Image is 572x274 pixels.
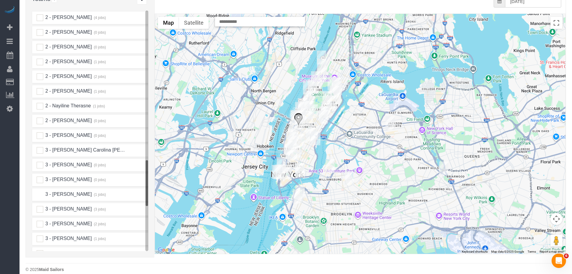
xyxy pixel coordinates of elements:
[295,185,305,199] div: 09/25/2025 10:00AM - Claire Urban - 85 Livingston Street, Apt 16e, Brooklyn, NY 11201
[26,266,566,272] div: © 2025
[328,76,337,90] div: 09/25/2025 2:00PM - Sara Walker-Santana - 1192 Park Ave, Apt. 9a, New York, NY 10128
[44,88,92,94] span: 2 - [PERSON_NAME]
[44,236,92,241] span: 3 - [PERSON_NAME]
[296,108,305,122] div: 09/25/2025 2:30PM - Mychal Harrison - 312 West 43rd Street, Apt. 32f, New York, NY 10036
[333,81,342,95] div: 09/25/2025 10:00AM - Sam Brotman - 308 East 92nd Street, Apt. 1w, New York, NY 10128
[44,221,92,226] span: 3 - [PERSON_NAME]
[552,254,566,268] iframe: Intercom live chat
[309,126,318,140] div: 09/25/2025 11:00AM - Ha Young Song - 300 East 33rd Street #5l, New York, NY 10016
[44,177,92,182] span: 3 - [PERSON_NAME]
[44,74,92,79] span: 2 - [PERSON_NAME]
[300,101,310,115] div: 09/25/2025 10:00AM - Craig Buckstein - 300 West 53rd Street, Apt. 2k, New York, NY 10019
[44,133,92,138] span: 3 - [PERSON_NAME]
[322,91,332,105] div: 09/25/2025 8:00AM - Jennifer Crystal - 155 East 76th Street, Apt. 5g, New York, NY 10021
[295,102,304,116] div: 09/25/2025 9:00AM - Gentian Mullaj - 438 West 49th Street, Apt. 2c, New York, NY 10019
[321,101,331,115] div: 09/25/2025 9:00AM - Lilah Brenowitz - 304 East 65th Street, Apt. 22c, New York, NY 10065
[550,17,562,29] button: Toggle fullscreen view
[44,44,92,49] span: 2 - [PERSON_NAME]
[273,165,283,179] div: 09/25/2025 12:00PM - Eric Sweeney - 200 Rector Place, Apt. 21n, New York, NY 10280
[44,15,92,20] span: 2 - [PERSON_NAME]
[179,17,209,29] button: Show satellite imagery
[344,171,354,185] div: 09/25/2025 11:00AM - Chyelle Milgrom (@fbmarketslut) - 199 Cook Street, Suite 103, Brooklyn, NY 1...
[306,128,315,141] div: 09/25/2025 11:00AM - Theodore Mahlum - 247 East 28th Street, Apt. 11e, New York, NY 10016
[550,235,562,247] button: Drag Pegman onto the map to open Street View
[93,119,106,123] small: (0 jobs)
[290,110,300,124] div: 09/25/2025 5:00PM - Lauren Fenton - 441 West 37th Street, Apt. 7, New York, NY 10018
[540,250,564,253] a: Report a map error
[439,162,448,175] div: 09/25/2025 10:30AM - Serene Sanchez (KLS Worldwide Chauffeured Services) - 125-10 Queens Blvd, Su...
[93,45,106,49] small: (0 jobs)
[317,59,326,72] div: 09/25/2025 12:00PM - Carly Hochman - 207 West 106th Street, Apt. 1e, New York, NY 10025
[93,237,106,241] small: (1 jobs)
[528,250,536,253] a: Terms (opens in new tab)
[304,92,313,106] div: 09/25/2025 10:00AM - Sarah Tracy - 20 West 64th Street, Apt 11h, New York, NY 10023
[287,136,297,149] div: 09/25/2025 8:30AM - Campbell Chambers - 1 Christopher Street, Apt. 11g, New York, NY 10014
[44,147,152,152] span: 3 - [PERSON_NAME] Carolina [PERSON_NAME]
[158,17,179,29] button: Show street map
[311,131,320,145] div: 09/25/2025 9:00AM - Elizabeth Seidman - 30 Waterside Plaza, Apt 35j, New York, NY 10010
[44,206,92,211] span: 3 - [PERSON_NAME]
[319,110,328,124] div: 09/25/2025 8:00AM - Lauren Beck - 987 1st Avenue, Apt. 1, New York, NY 10022
[288,147,297,161] div: 09/25/2025 8:00AM - Leslie Sutton - 112 Greene Street, Apt. 5, New York, NY 10012
[93,60,106,64] small: (1 jobs)
[308,79,317,93] div: 09/25/2025 9:00AM - Weston Litz - 145 West 79th Street, Apt.4b, New York, NY 10024
[156,246,176,254] a: Open this area in Google Maps (opens a new window)
[93,89,106,94] small: (1 jobs)
[272,165,281,179] div: 09/25/2025 11:00AM - Angelica Rivera (New York Property Insurance Underwriting Association) - 380...
[93,75,106,79] small: (2 jobs)
[93,192,106,197] small: (1 jobs)
[287,132,297,146] div: 09/25/2025 11:00AM - Downtown Star LLC (Alise Durand) - 175 West 12th Street, Apt. 19c, New York,...
[294,113,303,126] div: 09/25/2025 8:00AM - Carl Fagerstal - 320 West 38th Street, Apt. 1129, New York, NY 10018
[491,250,524,253] span: Map data ©2025 Google
[39,267,64,272] strong: Maid Sailors
[301,129,310,143] div: 09/25/2025 10:00AM - Sam Kochman - 131 East 23rd Street, Apt.3a, New York, NY 10010
[292,111,301,125] div: 09/25/2025 9:00AM - Eric Stolte (Calitre LLC) - 400 West 37th Street, Apt 14u, New York, NY 10018
[304,112,313,126] div: 09/25/2025 2:00PM - Aurora Torres Barbosa (EFE News Service - Agencia EFE) - 25 West 43rd Street,...
[44,251,92,256] span: 3 - [PERSON_NAME]
[289,125,298,139] div: 09/25/2025 10:00AM - Nunzio Thron - 226 West 21st Street, Apt. 2r, New York, NY 10011
[44,162,92,167] span: 3 - [PERSON_NAME]
[564,254,569,258] span: 6
[295,163,304,177] div: 09/25/2025 8:00AM - Benjamin Rudnitsky (Concierge Drop) - 225 Cherry Street, Apt. 50c, New York, ...
[44,118,92,123] span: 2 - [PERSON_NAME]
[550,213,562,225] button: Map camera controls
[93,16,106,20] small: (4 jobs)
[44,59,92,64] span: 2 - [PERSON_NAME]
[92,104,105,108] small: (1 jobs)
[44,103,91,108] span: 2 - Nayiline Therasne
[156,246,176,254] img: Google
[283,165,292,179] div: 09/25/2025 1:00PM - Zoe Chen - 29 Cliff Street, Apt.19b, New York, NY 10038
[295,115,304,129] div: 09/25/2025 1:00PM - Gregg Sussman (SportsGrid) - 218 West 35th Street, 5th Floor, New York, NY 10001
[319,106,328,120] div: 09/25/2025 10:00AM - Madeleine Spitz - 320 East 58th Street, Apt. 9h, New York, NY 10022
[44,29,92,35] span: 2 - [PERSON_NAME]
[332,77,341,91] div: 09/25/2025 1:00PM - Leonid Prilutskiy - 205 East 95th Street, Apt. 27l, New York, NY 10128
[331,78,341,92] div: 09/25/2025 2:00PM - Craig George (Sotheby's International Realty) - 200 East 95th Street, Apt 27c...
[283,141,293,155] div: 09/25/2025 11:00AM - Kruti Sheth - 1 7th Ave South, Apt. 2, New York, NY 10014
[4,6,16,14] img: Automaid Logo
[93,30,106,35] small: (0 jobs)
[93,178,106,182] small: (0 jobs)
[277,157,286,171] div: 09/25/2025 8:00AM - Karen Gray - 101 Warren Street, Apt. 640, New York, NY 10007
[93,207,106,211] small: (3 jobs)
[311,71,320,85] div: 09/25/2025 9:00AM - Matthew Marlow - 189 West 89th Street, Apt 18f, New York, NY 10024
[305,101,314,115] div: 09/25/2025 1:00PM - Benjamin Gotham - 150 W 56th Street, Apt. 4106, New York, NY 10019
[292,146,301,159] div: 09/25/2025 7:00PM - Elaine Pugsley (Mythology) - 324 Lafayette Street, 2nd Floor, New York, NY 10012
[293,190,302,204] div: 09/25/2025 9:00AM - Robert Gaines - 194 Court Street, Apt. 8, Brooklyn, NY 11201
[317,68,326,82] div: 09/25/2025 9:00AM - Blaine Bentsen - 27 West 96th Street #10b, New York, NY 10025
[317,51,326,64] div: 09/25/2025 9:00AM - Kim Sweet - 425 Riverside Drive, Apt. 12k, New York, NY 10025
[93,134,106,138] small: (0 jobs)
[303,80,312,94] div: 09/25/2025 10:00AM - Leah Carter - 252 West 76 Street, Apt 4ab, New York, NY 10023
[298,98,307,112] div: 09/25/2025 10:00AM - Toni Roth - 421 West 54th Street, Apt.3e, New York, NY 10019
[295,134,304,148] div: 09/25/2025 10:00AM - Stephanie Cannuli - 1 Union Square South, Apt. 17f, New York, NY 10003
[93,222,106,226] small: (2 jobs)
[330,86,339,100] div: 09/25/2025 10:00AM - Jules Seo - 310 E 86th St, 3c, New York, NY 10028
[386,116,395,130] div: 09/25/2025 10:00AM - Fabiana Berg - 78-12 35th Avenue, Apt. 4n, Jackson Heights, NY 11372
[462,250,488,254] button: Keyboard shortcuts
[294,110,303,124] div: 09/25/2025 5:00PM - Marina Solovchuk (Plus Group Consulting Engineering) - 333 West 39th Street, ...
[275,165,285,178] div: 09/25/2025 8:00AM - Clifton Lipple - 123 Washington Street, Apt. 50d, New York, NY 10006
[327,95,337,109] div: 09/25/2025 8:00AM - Benjamin Green - 401 East 74th Street Apt 14s, New York, NY 10021
[44,192,92,197] span: 3 - [PERSON_NAME]
[325,159,335,173] div: 09/25/2025 9:00AM - Yaneizy Castillo (Mortar Group) - 346 Metropolitan Ave, 2nd Floor, Brooklyn, ...
[93,163,106,167] small: (0 jobs)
